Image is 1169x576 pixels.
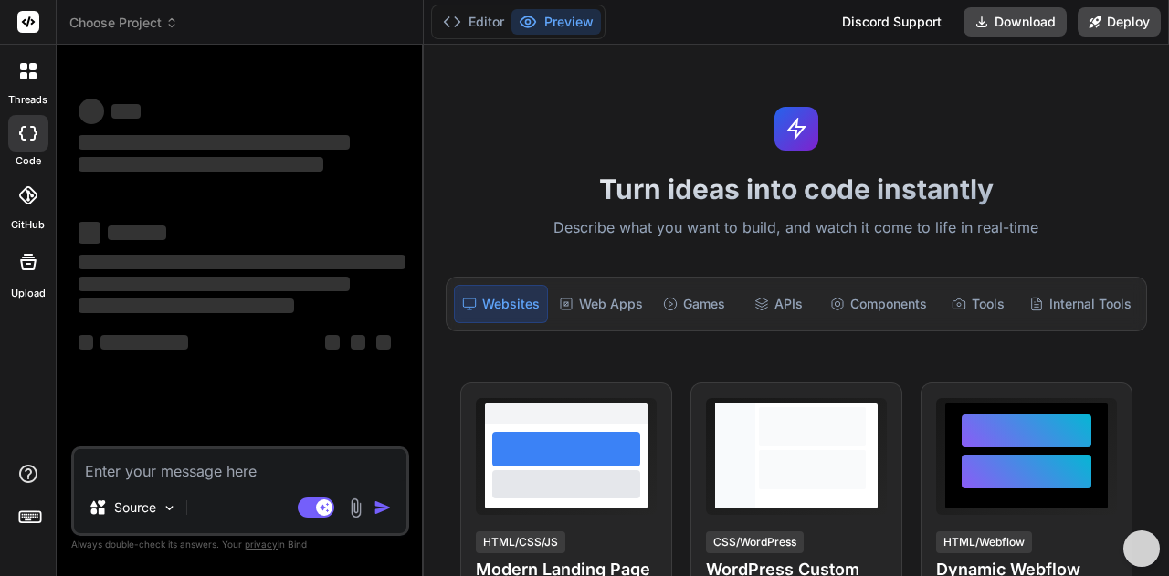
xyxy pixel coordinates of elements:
span: Choose Project [69,14,178,32]
span: ‌ [79,335,93,350]
span: ‌ [111,104,141,119]
label: GitHub [11,217,45,233]
span: ‌ [100,335,188,350]
p: Source [114,498,156,517]
span: ‌ [376,335,391,350]
div: Web Apps [552,285,650,323]
div: HTML/Webflow [936,531,1032,553]
span: ‌ [325,335,340,350]
p: Always double-check its answers. Your in Bind [71,536,409,553]
img: Pick Models [162,500,177,516]
button: Download [964,7,1067,37]
h1: Turn ideas into code instantly [435,173,1158,205]
div: Components [823,285,934,323]
span: ‌ [79,135,350,150]
button: Deploy [1078,7,1161,37]
img: attachment [345,497,366,518]
span: ‌ [79,277,350,291]
label: threads [8,92,47,108]
div: Internal Tools [1022,285,1139,323]
div: CSS/WordPress [706,531,804,553]
span: ‌ [79,298,294,313]
div: Discord Support [831,7,953,37]
span: ‌ [108,225,166,240]
span: ‌ [79,222,100,244]
div: HTML/CSS/JS [476,531,565,553]
span: ‌ [79,255,405,269]
span: ‌ [79,157,323,172]
img: icon [374,498,392,517]
button: Editor [436,9,511,35]
p: Describe what you want to build, and watch it come to life in real-time [435,216,1158,240]
div: Games [654,285,734,323]
div: Tools [938,285,1018,323]
label: code [16,153,41,169]
button: Preview [511,9,601,35]
span: ‌ [351,335,365,350]
span: privacy [245,539,278,550]
div: Websites [454,285,548,323]
label: Upload [11,286,46,301]
div: APIs [738,285,818,323]
span: ‌ [79,99,104,124]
